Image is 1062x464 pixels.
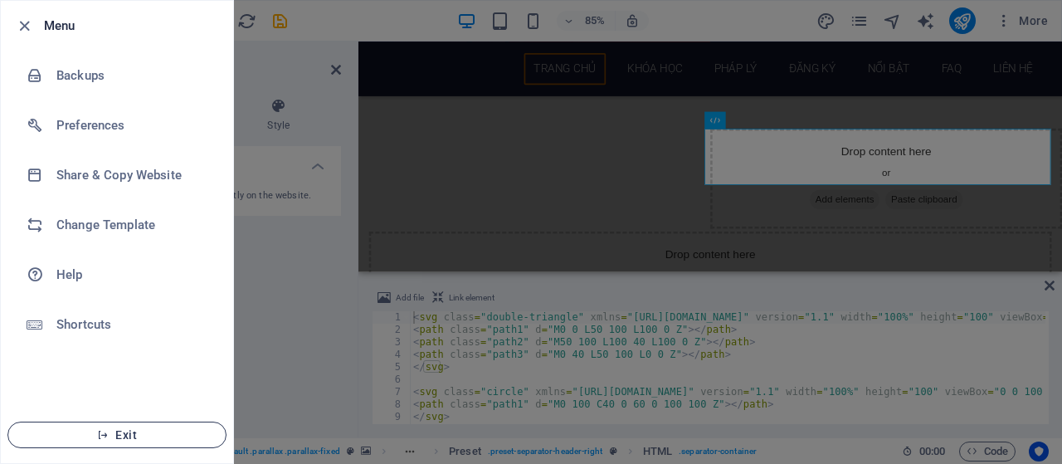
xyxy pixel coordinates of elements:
h6: Shortcuts [56,315,210,335]
div: Drop content here [414,102,828,220]
h6: Help [56,265,210,285]
span: Paste clipboard [620,174,711,198]
span: Add elements [531,174,613,198]
a: Drop content hereorAdd elementsPaste clipboard [414,102,828,220]
h6: Menu [44,16,220,36]
h6: Preferences [56,115,210,135]
h6: Change Template [56,215,210,235]
a: Help [1,250,233,300]
span: Exit [22,428,212,442]
h6: Share & Copy Website [56,165,210,185]
button: Exit [7,422,227,448]
h6: Backups [56,66,210,85]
